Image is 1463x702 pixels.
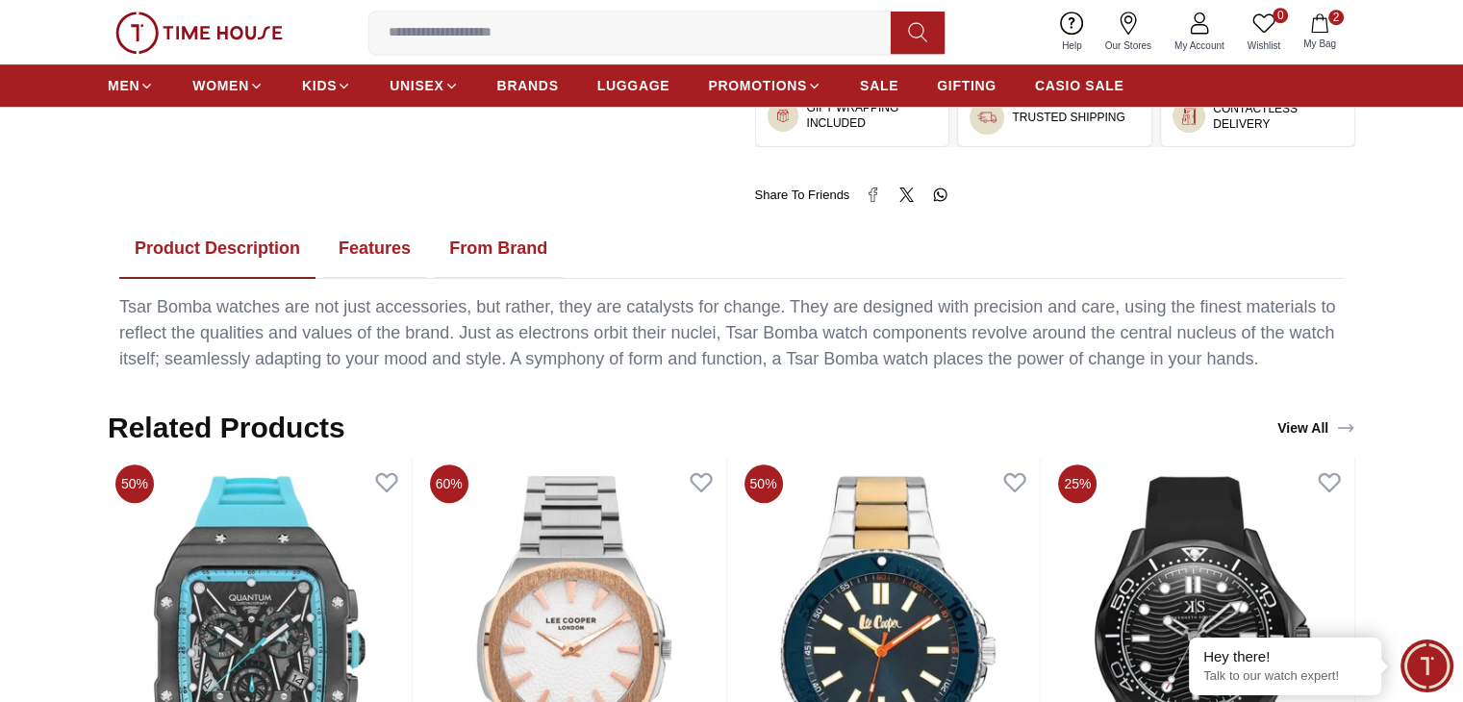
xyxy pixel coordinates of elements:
a: 0Wishlist [1236,8,1292,57]
span: My Account [1167,38,1232,53]
p: Talk to our watch expert! [1203,668,1367,685]
span: SALE [860,76,898,95]
span: PROMOTIONS [708,76,807,95]
a: MEN [108,68,154,103]
span: KIDS [302,76,337,95]
span: BRANDS [497,76,559,95]
a: KIDS [302,68,351,103]
div: Hey there! [1203,647,1367,666]
h3: TRUSTED SHIPPING [1012,110,1124,125]
span: LUGGAGE [597,76,670,95]
a: LUGGAGE [597,68,670,103]
img: ... [977,108,996,127]
a: CASIO SALE [1035,68,1124,103]
a: SALE [860,68,898,103]
span: 2 [1328,10,1344,25]
img: ... [115,12,283,54]
a: UNISEX [390,68,458,103]
div: Chat Widget [1400,639,1453,692]
a: Help [1050,8,1094,57]
span: Share To Friends [755,186,850,205]
button: From Brand [434,219,563,279]
a: View All [1274,414,1359,441]
span: MEN [108,76,139,95]
span: My Bag [1296,37,1344,51]
span: Wishlist [1240,38,1288,53]
h3: CONTACTLESS DELIVERY [1213,101,1343,132]
a: PROMOTIONS [708,68,821,103]
span: Help [1054,38,1090,53]
a: WOMEN [192,68,264,103]
span: 50% [115,464,154,503]
a: BRANDS [497,68,559,103]
div: View All [1277,418,1355,438]
h2: Related Products [108,411,345,445]
a: GIFTING [937,68,996,103]
span: WOMEN [192,76,249,95]
img: ... [775,108,792,124]
span: 60% [430,464,468,503]
h3: GIFT WRAPPING INCLUDED [806,100,937,131]
div: Tsar Bomba watches are not just accessories, but rather, they are catalysts for change. They are ... [119,294,1344,372]
span: 0 [1273,8,1288,23]
span: GIFTING [937,76,996,95]
button: Product Description [119,219,315,279]
img: ... [1180,108,1198,125]
button: Features [323,219,426,279]
span: 50% [744,464,783,503]
button: 2My Bag [1292,10,1348,55]
span: UNISEX [390,76,443,95]
span: 25% [1058,464,1097,503]
a: Our Stores [1094,8,1163,57]
span: Our Stores [1097,38,1159,53]
span: CASIO SALE [1035,76,1124,95]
